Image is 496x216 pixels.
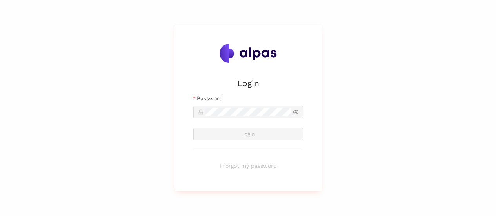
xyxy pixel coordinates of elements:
[193,160,303,172] button: I forgot my password
[220,44,277,63] img: Alpas.ai Logo
[193,77,303,90] h2: Login
[198,109,203,115] span: lock
[293,109,298,115] span: eye-invisible
[193,128,303,140] button: Login
[193,94,223,103] label: Password
[205,108,292,116] input: Password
